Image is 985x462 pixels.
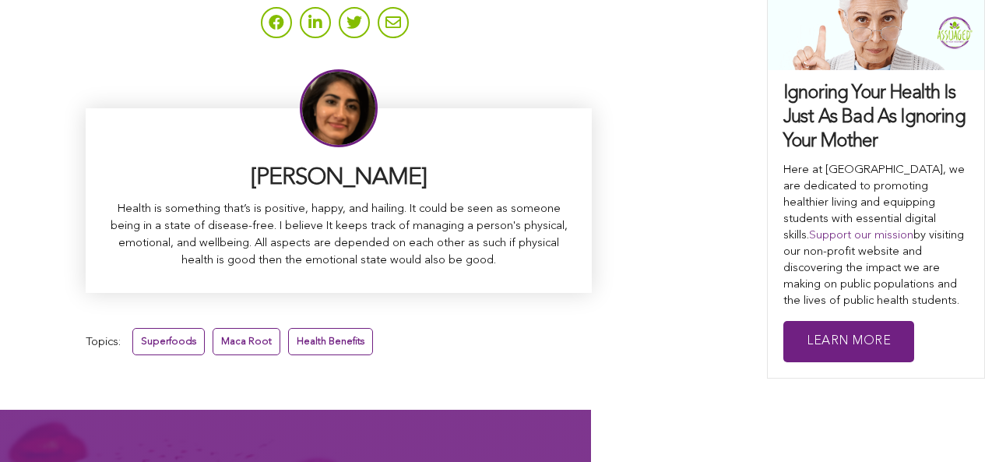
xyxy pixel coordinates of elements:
span: Topics: [86,332,121,353]
a: Maca Root [213,328,280,355]
img: Sitara Darvish [300,69,378,147]
h3: [PERSON_NAME] [109,163,568,193]
iframe: Chat Widget [907,387,985,462]
p: Health is something that’s is positive, happy, and hailing. It could be seen as someone being in ... [109,201,568,270]
a: Health Benefits [288,328,373,355]
a: Learn More [783,321,914,362]
a: Superfoods [132,328,205,355]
